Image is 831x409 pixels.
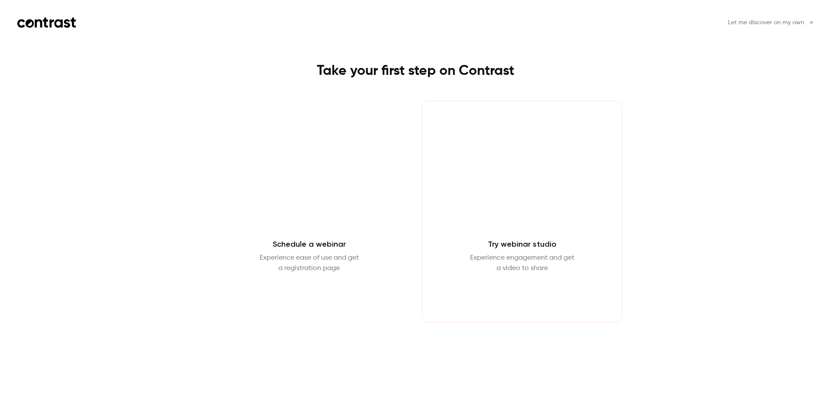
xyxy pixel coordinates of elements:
[260,253,359,274] p: Experience ease of use and get a registration page
[488,239,557,249] h2: Try webinar studio
[191,62,640,80] h1: Take your first step on Contrast
[470,253,574,274] p: Experience engagement and get a video to share
[728,18,804,27] span: Let me discover on my own
[273,239,346,249] h2: Schedule a webinar
[494,284,550,305] button: Enter Studio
